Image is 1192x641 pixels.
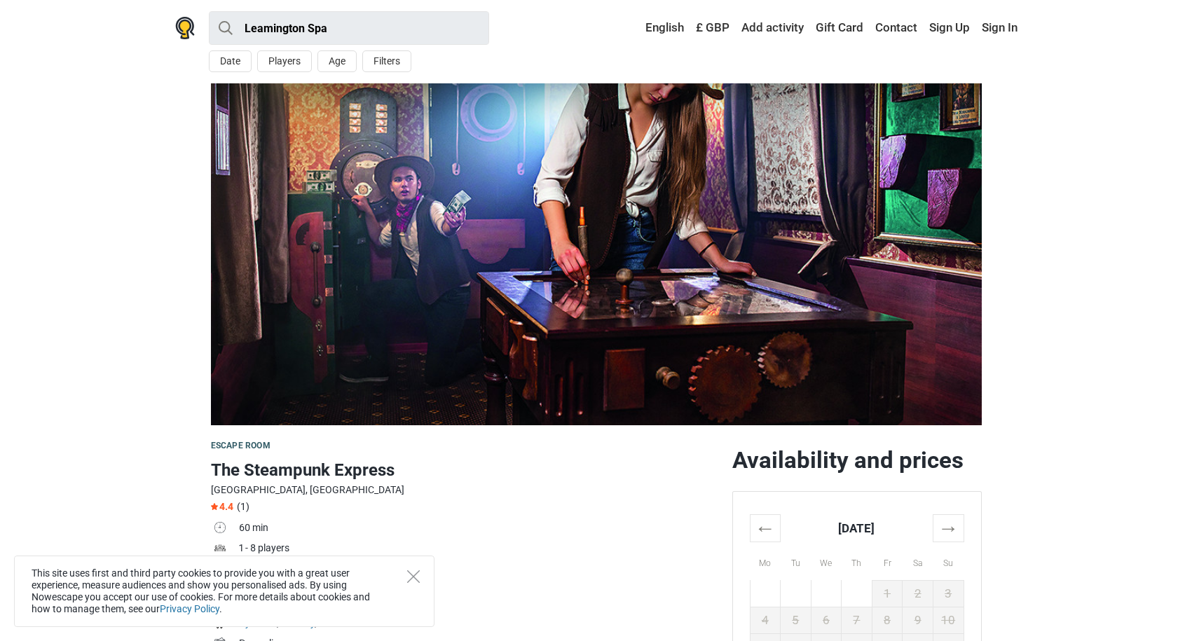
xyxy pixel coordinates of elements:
[872,580,903,607] td: 1
[692,15,733,41] a: £ GBP
[211,501,233,512] span: 4.4
[903,542,933,580] th: Sa
[632,15,687,41] a: English
[842,542,872,580] th: Th
[933,514,964,542] th: →
[811,542,842,580] th: We
[209,11,489,45] input: try “London”
[175,17,195,39] img: Nowescape logo
[903,607,933,633] td: 9
[978,15,1018,41] a: Sign In
[14,556,434,627] div: This site uses first and third party cookies to provide you with a great user experience, measure...
[239,614,721,635] td: , ,
[211,441,270,450] span: Escape room
[738,15,807,41] a: Add activity
[362,50,411,72] button: Filters
[750,542,781,580] th: Mo
[750,607,781,633] td: 4
[636,23,645,33] img: English
[812,15,867,41] a: Gift Card
[211,503,218,510] img: Star
[239,519,721,539] td: 60 min
[926,15,973,41] a: Sign Up
[933,607,964,633] td: 10
[239,539,721,560] td: 1 - 8 players
[872,15,921,41] a: Contact
[933,542,964,580] th: Su
[872,607,903,633] td: 8
[211,83,982,425] img: The Steampunk Express photo 1
[842,607,872,633] td: 7
[160,603,219,614] a: Privacy Policy
[811,607,842,633] td: 6
[317,50,357,72] button: Age
[732,446,982,474] h2: Availability and prices
[257,50,312,72] button: Players
[211,457,721,483] h1: The Steampunk Express
[872,542,903,580] th: Fr
[933,580,964,607] td: 3
[237,501,249,512] span: (1)
[209,50,252,72] button: Date
[781,514,933,542] th: [DATE]
[239,581,721,596] div: Good for:
[781,542,811,580] th: Tu
[903,580,933,607] td: 2
[407,570,420,583] button: Close
[781,607,811,633] td: 5
[750,514,781,542] th: ←
[211,483,721,497] div: [GEOGRAPHIC_DATA], [GEOGRAPHIC_DATA]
